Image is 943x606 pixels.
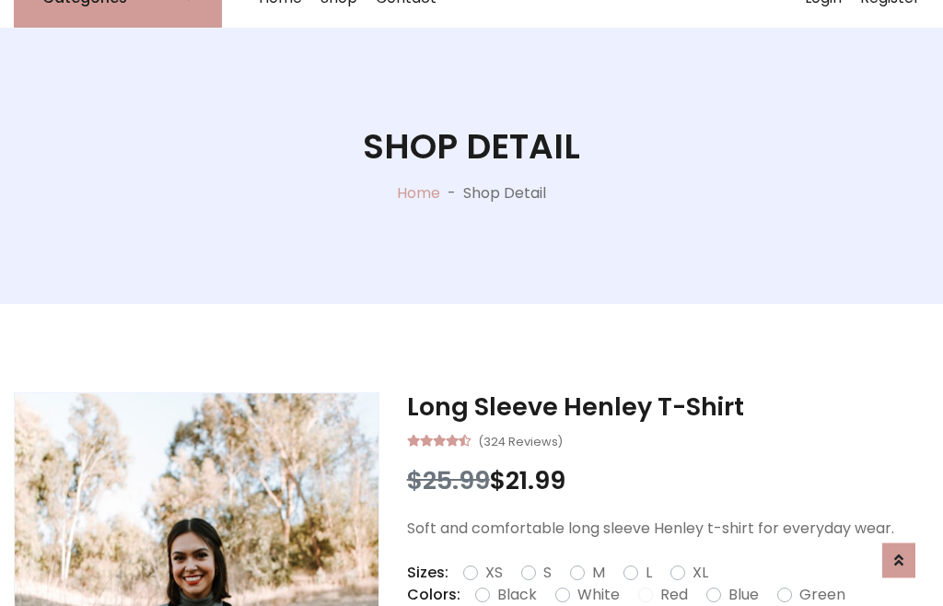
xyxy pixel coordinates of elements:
[363,126,580,168] h1: Shop Detail
[543,562,552,584] label: S
[478,429,563,451] small: (324 Reviews)
[799,584,845,606] label: Green
[440,182,463,204] p: -
[407,392,929,422] h3: Long Sleeve Henley T-Shirt
[397,182,440,204] a: Home
[592,562,605,584] label: M
[407,584,460,606] p: Colors:
[497,584,537,606] label: Black
[646,562,652,584] label: L
[407,463,490,497] span: $25.99
[407,518,929,540] p: Soft and comfortable long sleeve Henley t-shirt for everyday wear.
[660,584,688,606] label: Red
[693,562,708,584] label: XL
[463,182,546,204] p: Shop Detail
[407,466,929,495] h3: $
[407,562,448,584] p: Sizes:
[485,562,503,584] label: XS
[577,584,620,606] label: White
[506,463,565,497] span: 21.99
[728,584,759,606] label: Blue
